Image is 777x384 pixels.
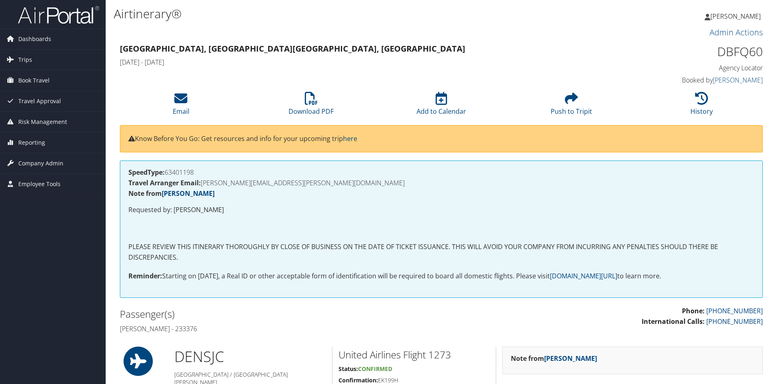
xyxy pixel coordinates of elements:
[551,96,592,116] a: Push to Tripit
[682,306,705,315] strong: Phone:
[710,12,761,21] span: [PERSON_NAME]
[120,43,465,54] strong: [GEOGRAPHIC_DATA], [GEOGRAPHIC_DATA] [GEOGRAPHIC_DATA], [GEOGRAPHIC_DATA]
[128,134,754,144] p: Know Before You Go: Get resources and info for your upcoming trip
[128,169,754,176] h4: 63401198
[511,354,597,363] strong: Note from
[18,174,61,194] span: Employee Tools
[690,96,713,116] a: History
[18,70,50,91] span: Book Travel
[339,365,358,373] strong: Status:
[713,76,763,85] a: [PERSON_NAME]
[120,58,599,67] h4: [DATE] - [DATE]
[128,178,201,187] strong: Travel Arranger Email:
[18,5,99,24] img: airportal-logo.png
[162,189,215,198] a: [PERSON_NAME]
[343,134,357,143] a: here
[611,76,763,85] h4: Booked by
[120,307,435,321] h2: Passenger(s)
[128,271,754,282] p: Starting on [DATE], a Real ID or other acceptable form of identification will be required to boar...
[128,242,754,263] p: PLEASE REVIEW THIS ITINERARY THOROUGHLY BY CLOSE OF BUSINESS ON THE DATE OF TICKET ISSUANCE. THIS...
[174,347,326,367] h1: DEN SJC
[18,91,61,111] span: Travel Approval
[358,365,392,373] span: Confirmed
[611,43,763,60] h1: DBFQ60
[128,168,165,177] strong: SpeedType:
[128,180,754,186] h4: [PERSON_NAME][EMAIL_ADDRESS][PERSON_NAME][DOMAIN_NAME]
[544,354,597,363] a: [PERSON_NAME]
[128,189,215,198] strong: Note from
[611,63,763,72] h4: Agency Locator
[128,205,754,215] p: Requested by: [PERSON_NAME]
[18,50,32,70] span: Trips
[173,96,189,116] a: Email
[550,271,617,280] a: [DOMAIN_NAME][URL]
[339,348,490,362] h2: United Airlines Flight 1273
[705,4,769,28] a: [PERSON_NAME]
[128,271,162,280] strong: Reminder:
[706,306,763,315] a: [PHONE_NUMBER]
[710,27,763,38] a: Admin Actions
[18,29,51,49] span: Dashboards
[18,153,63,174] span: Company Admin
[18,132,45,153] span: Reporting
[706,317,763,326] a: [PHONE_NUMBER]
[289,96,334,116] a: Download PDF
[120,324,435,333] h4: [PERSON_NAME] - 233376
[18,112,67,132] span: Risk Management
[642,317,705,326] strong: International Calls:
[417,96,466,116] a: Add to Calendar
[114,5,551,22] h1: Airtinerary®
[339,376,378,384] strong: Confirmation:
